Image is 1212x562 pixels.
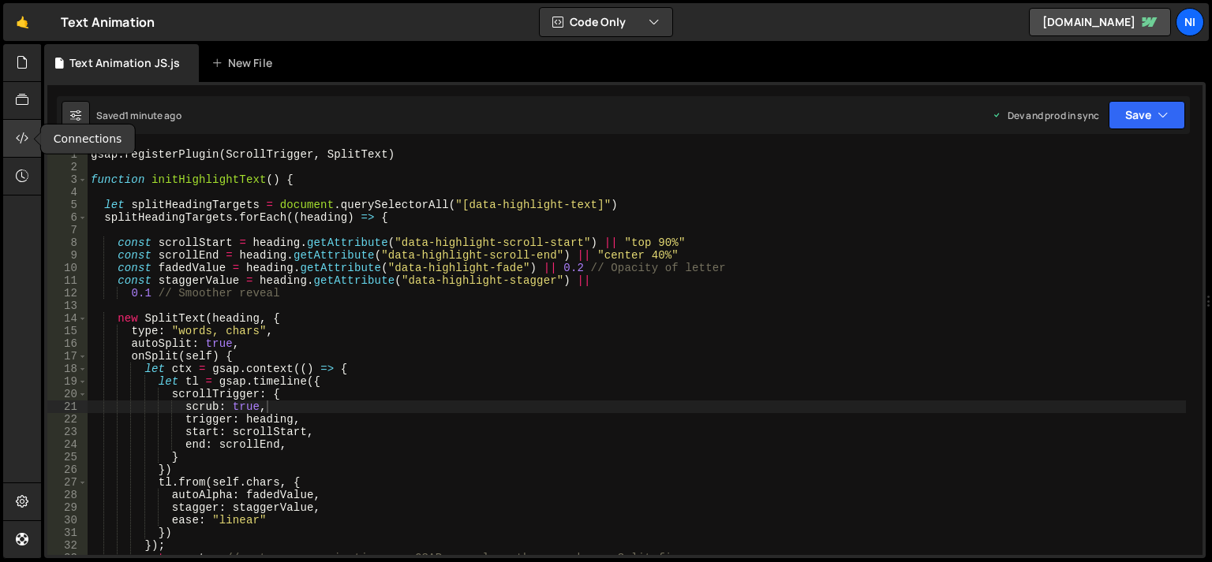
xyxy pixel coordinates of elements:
div: 20 [47,388,88,400]
div: 9 [47,249,88,262]
div: Text Animation JS.js [69,55,180,71]
div: 11 [47,274,88,287]
div: 24 [47,438,88,451]
div: 28 [47,489,88,501]
div: 16 [47,337,88,350]
div: 2 [47,161,88,173]
div: 15 [47,325,88,337]
div: 14 [47,312,88,325]
div: 3 [47,173,88,186]
div: Text Animation [61,13,155,32]
div: 12 [47,287,88,300]
div: 8 [47,236,88,249]
button: Save [1109,101,1185,129]
div: 29 [47,501,88,514]
a: Ni [1176,8,1204,36]
div: 31 [47,527,88,539]
div: 7 [47,224,88,236]
div: 26 [47,463,88,476]
div: 30 [47,514,88,527]
div: 5 [47,199,88,211]
div: 13 [47,300,88,312]
div: 17 [47,350,88,363]
div: 32 [47,539,88,552]
div: 1 [47,148,88,161]
div: 19 [47,375,88,388]
div: 10 [47,262,88,274]
div: 23 [47,426,88,438]
div: 4 [47,186,88,199]
div: Dev and prod in sync [992,109,1099,122]
a: [DOMAIN_NAME] [1029,8,1171,36]
div: 21 [47,400,88,413]
div: 25 [47,451,88,463]
div: Connections [41,125,135,154]
a: 🤙 [3,3,42,41]
div: 18 [47,363,88,375]
div: 22 [47,413,88,426]
div: 27 [47,476,88,489]
div: 1 minute ago [125,109,181,122]
div: Saved [96,109,181,122]
div: 6 [47,211,88,224]
button: Code Only [540,8,672,36]
div: New File [211,55,278,71]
